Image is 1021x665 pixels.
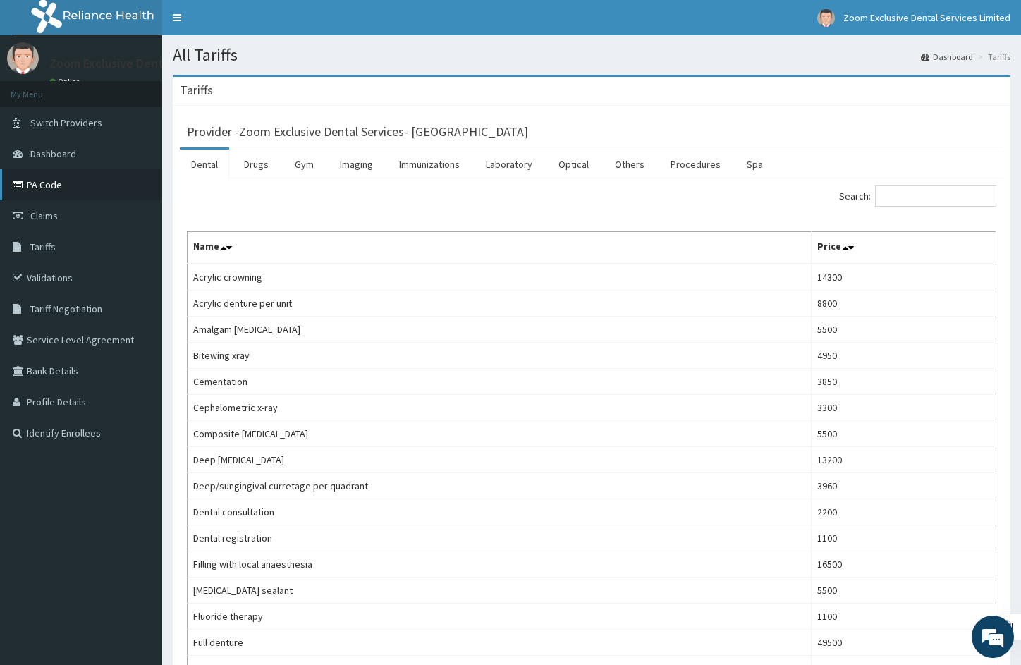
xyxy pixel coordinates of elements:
a: Spa [735,150,774,179]
img: User Image [7,42,39,74]
td: 5500 [811,317,996,343]
td: Fluoride therapy [188,604,812,630]
td: Bitewing xray [188,343,812,369]
th: Name [188,232,812,264]
a: Laboratory [475,150,544,179]
label: Search: [839,185,996,207]
td: Composite [MEDICAL_DATA] [188,421,812,447]
th: Price [811,232,996,264]
a: Immunizations [388,150,471,179]
td: Deep/sungingival curretage per quadrant [188,473,812,499]
td: 2200 [811,499,996,525]
td: 49500 [811,630,996,656]
td: 13200 [811,447,996,473]
span: Tariff Negotiation [30,303,102,315]
li: Tariffs [974,51,1010,63]
td: 3960 [811,473,996,499]
span: Switch Providers [30,116,102,129]
a: Optical [547,150,600,179]
p: Zoom Exclusive Dental Services Limited [49,57,267,70]
span: Tariffs [30,240,56,253]
a: Dental [180,150,229,179]
td: 3300 [811,395,996,421]
a: Others [604,150,656,179]
td: 1100 [811,525,996,551]
a: Drugs [233,150,280,179]
span: Zoom Exclusive Dental Services Limited [843,11,1010,24]
span: Dashboard [30,147,76,160]
td: Dental consultation [188,499,812,525]
span: Claims [30,209,58,222]
a: Procedures [659,150,732,179]
td: Amalgam [MEDICAL_DATA] [188,317,812,343]
img: User Image [817,9,835,27]
td: 16500 [811,551,996,578]
td: 3850 [811,369,996,395]
a: Gym [283,150,325,179]
td: 5500 [811,578,996,604]
td: Deep [MEDICAL_DATA] [188,447,812,473]
td: Acrylic denture per unit [188,291,812,317]
td: Dental registration [188,525,812,551]
td: 1100 [811,604,996,630]
input: Search: [875,185,996,207]
h1: All Tariffs [173,46,1010,64]
h3: Tariffs [180,84,213,97]
td: 4950 [811,343,996,369]
td: 5500 [811,421,996,447]
td: 8800 [811,291,996,317]
td: Acrylic crowning [188,264,812,291]
a: Dashboard [921,51,973,63]
td: 14300 [811,264,996,291]
td: Full denture [188,630,812,656]
td: [MEDICAL_DATA] sealant [188,578,812,604]
td: Filling with local anaesthesia [188,551,812,578]
td: Cephalometric x-ray [188,395,812,421]
h3: Provider - Zoom Exclusive Dental Services- [GEOGRAPHIC_DATA] [187,126,528,138]
a: Imaging [329,150,384,179]
td: Cementation [188,369,812,395]
a: Online [49,77,83,87]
